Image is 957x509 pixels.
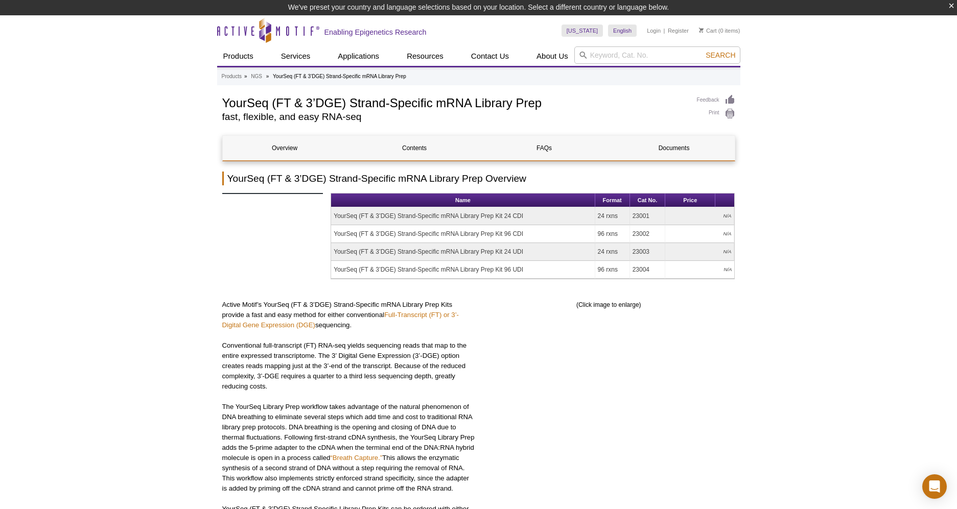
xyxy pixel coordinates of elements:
[217,46,260,66] a: Products
[273,74,406,79] li: YourSeq (FT & 3’DGE) Strand-Specific mRNA Library Prep
[401,46,450,66] a: Resources
[332,46,385,66] a: Applications
[697,94,735,106] a: Feedback
[664,25,665,37] li: |
[630,243,666,261] td: 23003
[595,243,630,261] td: 24 rxns
[574,46,740,64] input: Keyword, Cat. No.
[222,112,687,122] h2: fast, flexible, and easy RNA-seq
[223,136,347,160] a: Overview
[331,193,595,207] th: Name
[665,243,734,261] td: N/A
[222,72,242,81] a: Products
[222,300,475,330] p: Active Motif’s YourSeq (FT & 3’DGE) Strand-Specific mRNA Library Prep Kits provide a fast and eas...
[630,193,666,207] th: Cat No.
[595,193,630,207] th: Format
[668,27,689,34] a: Register
[697,108,735,119] a: Print
[331,261,595,279] td: YourSeq (FT & 3’DGE) Strand-Specific mRNA Library Prep Kit 96 UDI
[630,207,666,225] td: 23001
[595,207,630,225] td: 24 rxns
[608,25,637,37] a: English
[665,225,734,243] td: N/A
[595,261,630,279] td: 96 rxns
[699,25,740,37] li: (0 items)
[612,136,736,160] a: Documents
[251,72,262,81] a: NGS
[266,74,269,79] li: »
[562,25,603,37] a: [US_STATE]
[222,193,323,194] img: RNA-Seq Services
[665,193,715,207] th: Price
[530,46,574,66] a: About Us
[665,261,734,279] td: N/A
[922,474,947,499] div: Open Intercom Messenger
[331,243,595,261] td: YourSeq (FT & 3’DGE) Strand-Specific mRNA Library Prep Kit 24 UDI
[331,207,595,225] td: YourSeq (FT & 3’DGE) Strand-Specific mRNA Library Prep Kit 24 CDI
[353,136,477,160] a: Contents
[465,46,515,66] a: Contact Us
[630,261,666,279] td: 23004
[324,28,427,37] h2: Enabling Epigenetics Research
[630,225,666,243] td: 23002
[222,402,475,494] p: The YourSeq Library Prep workflow takes advantage of the natural phenomenon of DNA breathing to e...
[330,454,382,462] a: “Breath Capture.”
[699,28,704,33] img: Your Cart
[222,172,735,185] h2: YourSeq (FT & 3’DGE) Strand-Specific mRNA Library Prep Overview
[331,225,595,243] td: YourSeq (FT & 3’DGE) Strand-Specific mRNA Library Prep Kit 96 CDI
[703,51,738,60] button: Search
[647,27,661,34] a: Login
[275,46,317,66] a: Services
[222,341,475,392] p: Conventional full-transcript (FT) RNA-seq yields sequencing reads that map to the entire expresse...
[244,74,247,79] li: »
[665,207,734,225] td: N/A
[482,136,606,160] a: FAQs
[706,51,735,59] span: Search
[222,94,687,110] h1: YourSeq (FT & 3’DGE) Strand-Specific mRNA Library Prep
[595,225,630,243] td: 96 rxns
[699,27,717,34] a: Cart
